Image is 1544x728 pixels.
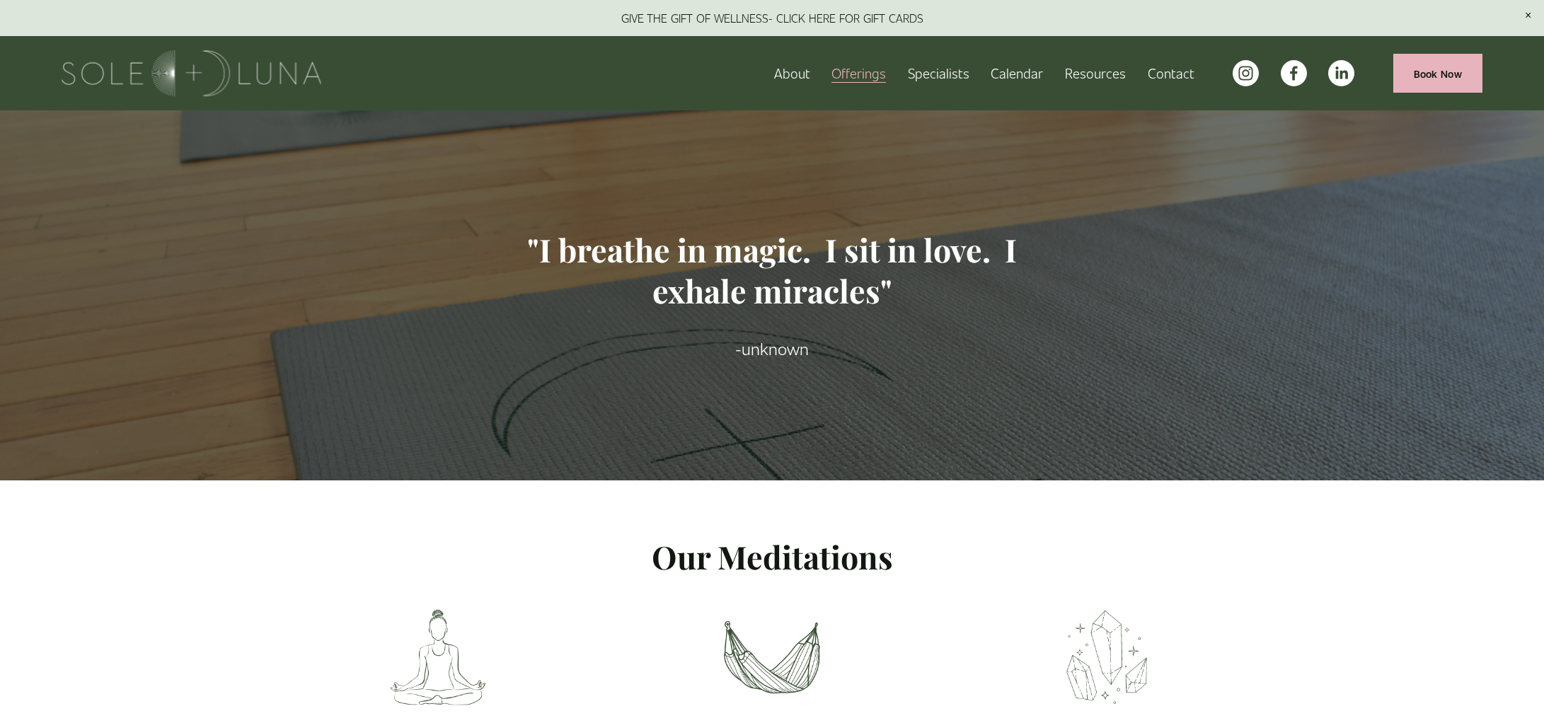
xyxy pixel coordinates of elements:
[1148,61,1194,86] a: Contact
[524,229,1020,311] h2: "I breathe in magic. I sit in love. I exhale miracles"
[1233,60,1259,86] a: instagram-unauth
[524,335,1020,362] p: -unknown
[62,50,321,96] img: Sole + Luna
[831,61,886,86] a: folder dropdown
[1065,61,1126,86] a: folder dropdown
[1065,62,1126,84] span: Resources
[908,61,969,86] a: Specialists
[277,531,1267,582] p: Our Meditations
[1328,60,1354,86] a: LinkedIn
[1281,60,1307,86] a: facebook-unauth
[1393,54,1482,93] a: Book Now
[991,61,1043,86] a: Calendar
[831,62,886,84] span: Offerings
[774,61,810,86] a: About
